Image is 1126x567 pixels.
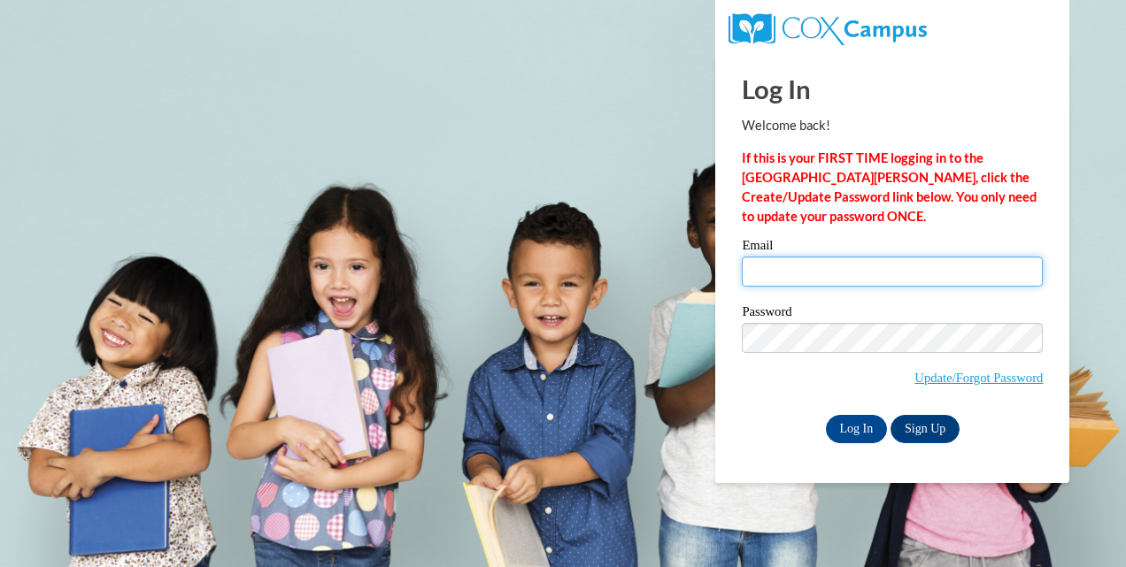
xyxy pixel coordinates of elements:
[826,415,888,443] input: Log In
[742,71,1043,107] h1: Log In
[742,150,1037,224] strong: If this is your FIRST TIME logging in to the [GEOGRAPHIC_DATA][PERSON_NAME], click the Create/Upd...
[729,20,926,35] a: COX Campus
[891,415,960,443] a: Sign Up
[914,371,1043,385] a: Update/Forgot Password
[742,239,1043,257] label: Email
[742,305,1043,323] label: Password
[742,116,1043,135] p: Welcome back!
[729,13,926,45] img: COX Campus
